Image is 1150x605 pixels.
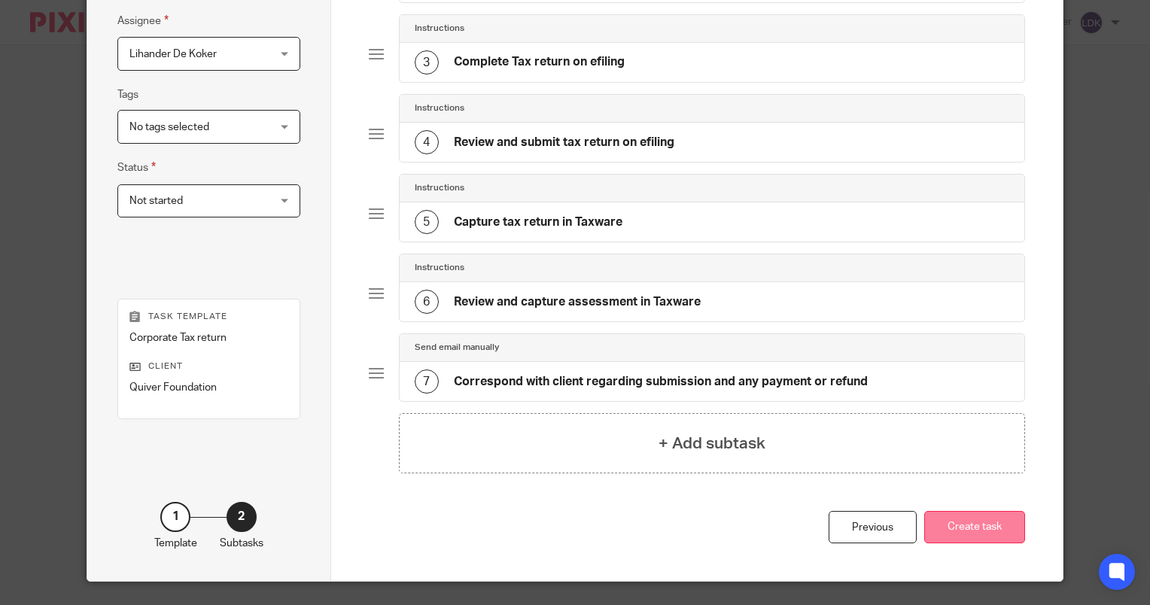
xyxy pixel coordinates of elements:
div: Previous [829,511,917,543]
h4: Complete Tax return on efiling [454,54,625,70]
h4: Review and capture assessment in Taxware [454,294,701,310]
span: Lihander De Koker [129,49,217,59]
div: 1 [160,502,190,532]
h4: Send email manually [415,342,499,354]
h4: Review and submit tax return on efiling [454,135,674,150]
p: Client [129,360,288,372]
p: Corporate Tax return [129,330,288,345]
span: No tags selected [129,122,209,132]
div: 6 [415,290,439,314]
div: 5 [415,210,439,234]
label: Status [117,159,156,176]
p: Task template [129,311,288,323]
h4: Instructions [415,102,464,114]
div: 2 [227,502,257,532]
label: Tags [117,87,138,102]
h4: Instructions [415,23,464,35]
button: Create task [924,511,1025,543]
label: Assignee [117,12,169,29]
span: Not started [129,196,183,206]
h4: Correspond with client regarding submission and any payment or refund [454,374,868,390]
div: 7 [415,369,439,394]
p: Template [154,536,197,551]
h4: Instructions [415,182,464,194]
h4: + Add subtask [659,432,765,455]
div: 3 [415,50,439,74]
div: 4 [415,130,439,154]
p: Subtasks [220,536,263,551]
p: Quiver Foundation [129,380,288,395]
h4: Capture tax return in Taxware [454,214,622,230]
h4: Instructions [415,262,464,274]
